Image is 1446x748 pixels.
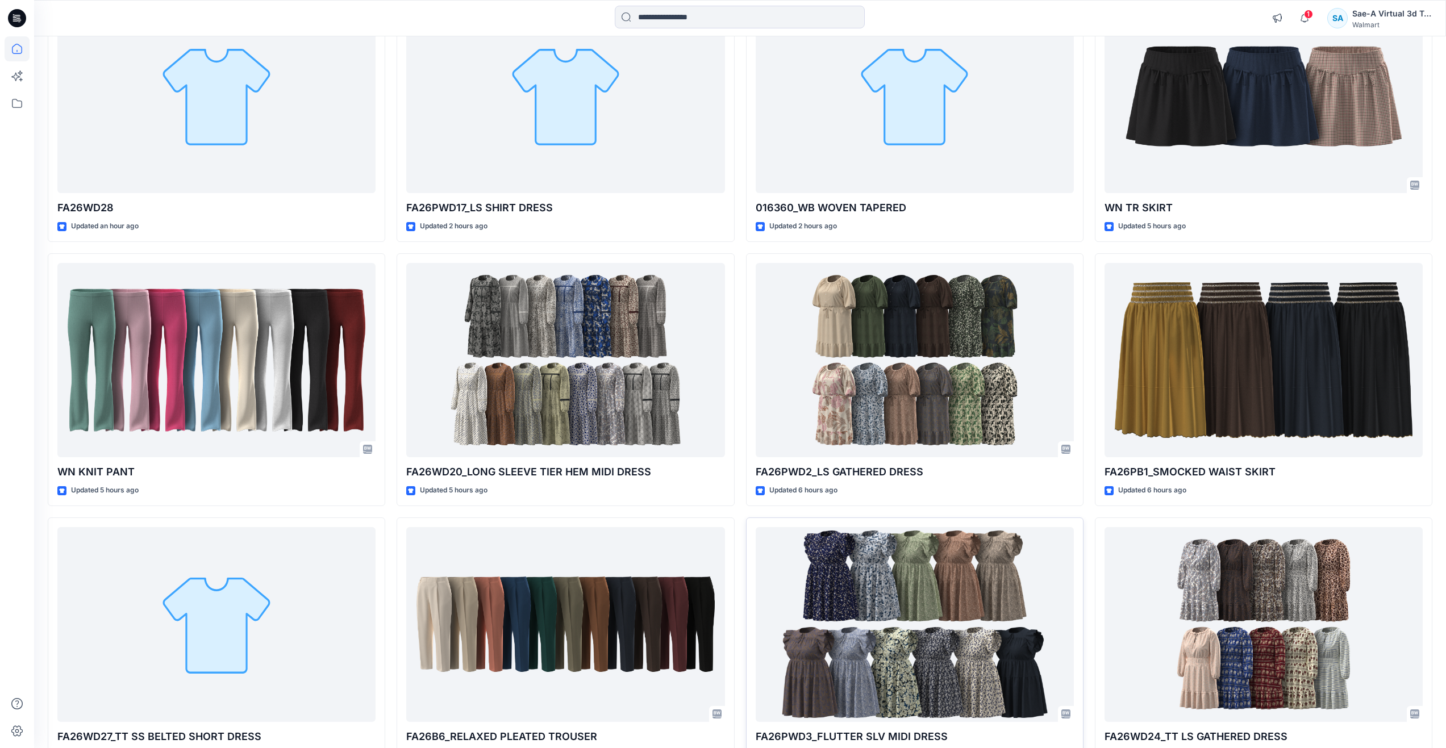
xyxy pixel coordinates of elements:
a: FA26WD27_TT SS BELTED SHORT DRESS [57,527,376,722]
div: SA [1327,8,1348,28]
p: FA26WD20_LONG SLEEVE TIER HEM MIDI DRESS [406,464,724,480]
p: Updated 6 hours ago [769,484,837,496]
p: Updated 5 hours ago [420,484,487,496]
a: FA26B6_RELAXED PLEATED TROUSER [406,527,724,722]
p: FA26B6_RELAXED PLEATED TROUSER [406,729,724,745]
p: Updated 6 hours ago [1118,484,1186,496]
a: FA26PWD3_FLUTTER SLV MIDI DRESS [756,527,1074,722]
p: FA26WD28 [57,200,376,216]
p: FA26PWD3_FLUTTER SLV MIDI DRESS [756,729,1074,745]
span: 1 [1304,10,1313,19]
a: FA26WD24_TT LS GATHERED DRESS [1105,527,1423,722]
p: FA26PB1_SMOCKED WAIST SKIRT [1105,464,1423,480]
p: WN KNIT PANT [57,464,376,480]
p: FA26PWD17_LS SHIRT DRESS [406,200,724,216]
p: Updated 5 hours ago [1118,220,1186,232]
p: FA26PWD2_LS GATHERED DRESS [756,464,1074,480]
p: Updated 2 hours ago [420,220,487,232]
p: FA26WD27_TT SS BELTED SHORT DRESS [57,729,376,745]
div: Sae-A Virtual 3d Team [1352,7,1432,20]
a: FA26PB1_SMOCKED WAIST SKIRT [1105,263,1423,458]
a: FA26PWD2_LS GATHERED DRESS [756,263,1074,458]
p: Updated an hour ago [71,220,139,232]
p: WN TR SKIRT [1105,200,1423,216]
p: 016360_WB WOVEN TAPERED [756,200,1074,216]
p: FA26WD24_TT LS GATHERED DRESS [1105,729,1423,745]
p: Updated 5 hours ago [71,484,139,496]
a: WN KNIT PANT [57,263,376,458]
a: FA26WD20_LONG SLEEVE TIER HEM MIDI DRESS [406,263,724,458]
p: Updated 2 hours ago [769,220,837,232]
div: Walmart [1352,20,1432,29]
